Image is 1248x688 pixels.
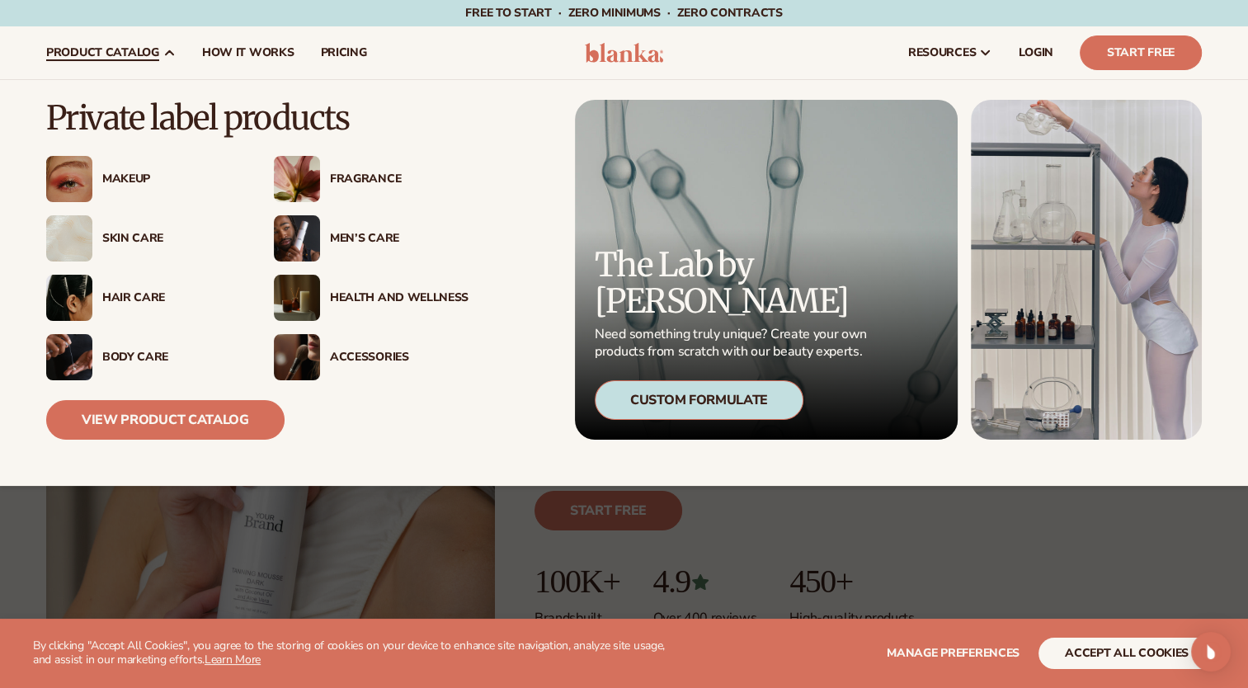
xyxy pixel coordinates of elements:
p: The Lab by [PERSON_NAME] [595,247,872,319]
a: Candles and incense on table. Health And Wellness [274,275,469,321]
a: How It Works [189,26,308,79]
a: product catalog [33,26,189,79]
a: View Product Catalog [46,400,285,440]
a: Pink blooming flower. Fragrance [274,156,469,202]
div: Fragrance [330,172,469,186]
a: Female hair pulled back with clips. Hair Care [46,275,241,321]
img: Male holding moisturizer bottle. [274,215,320,262]
span: pricing [320,46,366,59]
span: How It Works [202,46,294,59]
img: Male hand applying moisturizer. [46,334,92,380]
div: Men’s Care [330,232,469,246]
a: Cream moisturizer swatch. Skin Care [46,215,241,262]
img: Female hair pulled back with clips. [46,275,92,321]
img: logo [585,43,663,63]
div: Makeup [102,172,241,186]
p: Need something truly unique? Create your own products from scratch with our beauty experts. [595,326,872,360]
span: Free to start · ZERO minimums · ZERO contracts [465,5,782,21]
div: Health And Wellness [330,291,469,305]
a: Microscopic product formula. The Lab by [PERSON_NAME] Need something truly unique? Create your ow... [575,100,958,440]
div: Accessories [330,351,469,365]
a: LOGIN [1005,26,1067,79]
img: Female with glitter eye makeup. [46,156,92,202]
img: Pink blooming flower. [274,156,320,202]
span: product catalog [46,46,159,59]
img: Female in lab with equipment. [971,100,1202,440]
span: resources [908,46,976,59]
a: Male holding moisturizer bottle. Men’s Care [274,215,469,262]
button: accept all cookies [1038,638,1215,669]
p: By clicking "Accept All Cookies", you agree to the storing of cookies on your device to enhance s... [33,639,677,667]
div: Open Intercom Messenger [1191,632,1231,672]
a: Male hand applying moisturizer. Body Care [46,334,241,380]
div: Hair Care [102,291,241,305]
div: Custom Formulate [595,380,803,420]
a: Learn More [205,652,261,667]
span: LOGIN [1019,46,1053,59]
img: Female with makeup brush. [274,334,320,380]
p: Private label products [46,100,469,136]
div: Skin Care [102,232,241,246]
img: Cream moisturizer swatch. [46,215,92,262]
img: Candles and incense on table. [274,275,320,321]
a: Female with glitter eye makeup. Makeup [46,156,241,202]
a: Female with makeup brush. Accessories [274,334,469,380]
a: pricing [307,26,379,79]
a: Start Free [1080,35,1202,70]
span: Manage preferences [887,645,1020,661]
a: resources [895,26,1005,79]
div: Body Care [102,351,241,365]
button: Manage preferences [887,638,1020,669]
